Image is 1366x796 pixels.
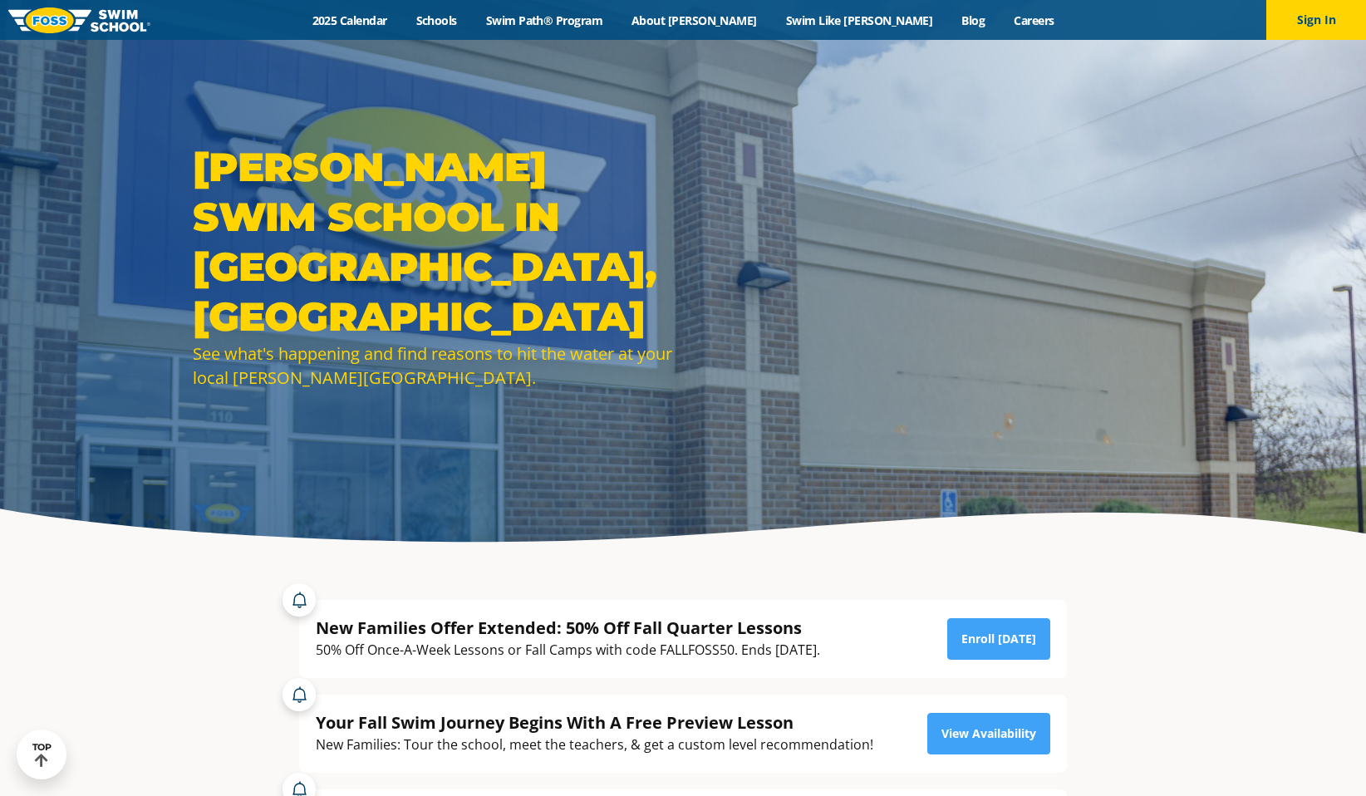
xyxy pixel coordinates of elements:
div: Your Fall Swim Journey Begins With A Free Preview Lesson [316,711,873,734]
a: Enroll [DATE] [947,618,1050,660]
div: New Families Offer Extended: 50% Off Fall Quarter Lessons [316,617,820,639]
a: Careers [1000,12,1069,28]
a: Schools [401,12,471,28]
a: Swim Like [PERSON_NAME] [771,12,947,28]
div: See what's happening and find reasons to hit the water at your local [PERSON_NAME][GEOGRAPHIC_DATA]. [193,341,675,390]
div: TOP [32,742,52,768]
a: 2025 Calendar [297,12,401,28]
a: Blog [947,12,1000,28]
a: About [PERSON_NAME] [617,12,772,28]
a: View Availability [927,713,1050,754]
img: FOSS Swim School Logo [8,7,150,33]
h1: [PERSON_NAME] Swim School in [GEOGRAPHIC_DATA], [GEOGRAPHIC_DATA] [193,142,675,341]
div: 50% Off Once-A-Week Lessons or Fall Camps with code FALLFOSS50. Ends [DATE]. [316,639,820,661]
a: Swim Path® Program [471,12,617,28]
div: New Families: Tour the school, meet the teachers, & get a custom level recommendation! [316,734,873,756]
